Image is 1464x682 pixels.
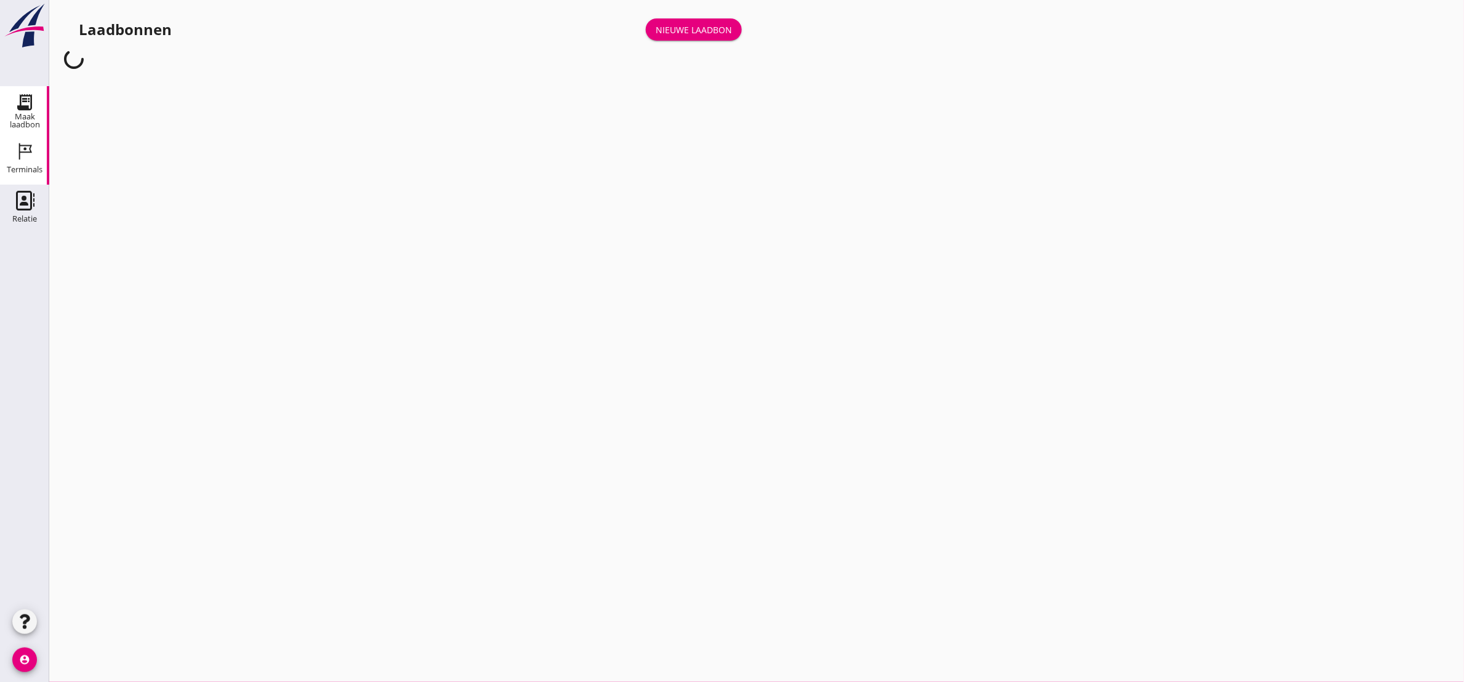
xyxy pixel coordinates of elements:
[12,215,37,223] div: Relatie
[656,23,732,36] div: Nieuwe laadbon
[79,20,172,39] div: Laadbonnen
[12,648,37,672] i: account_circle
[646,18,742,41] a: Nieuwe laadbon
[7,166,42,174] div: Terminals
[2,3,47,49] img: logo-small.a267ee39.svg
